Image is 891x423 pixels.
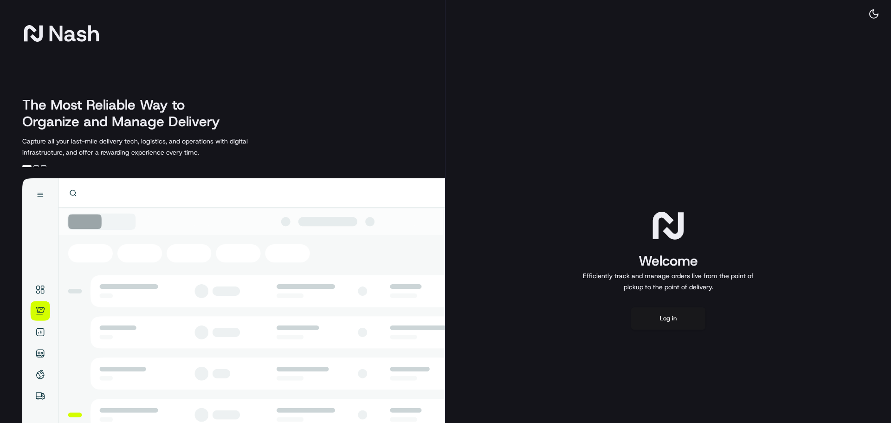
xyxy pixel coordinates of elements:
[579,270,757,293] p: Efficiently track and manage orders live from the point of pickup to the point of delivery.
[579,252,757,270] h1: Welcome
[48,24,100,43] span: Nash
[22,97,230,130] h2: The Most Reliable Way to Organize and Manage Delivery
[22,136,290,158] p: Capture all your last-mile delivery tech, logistics, and operations with digital infrastructure, ...
[631,307,705,330] button: Log in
